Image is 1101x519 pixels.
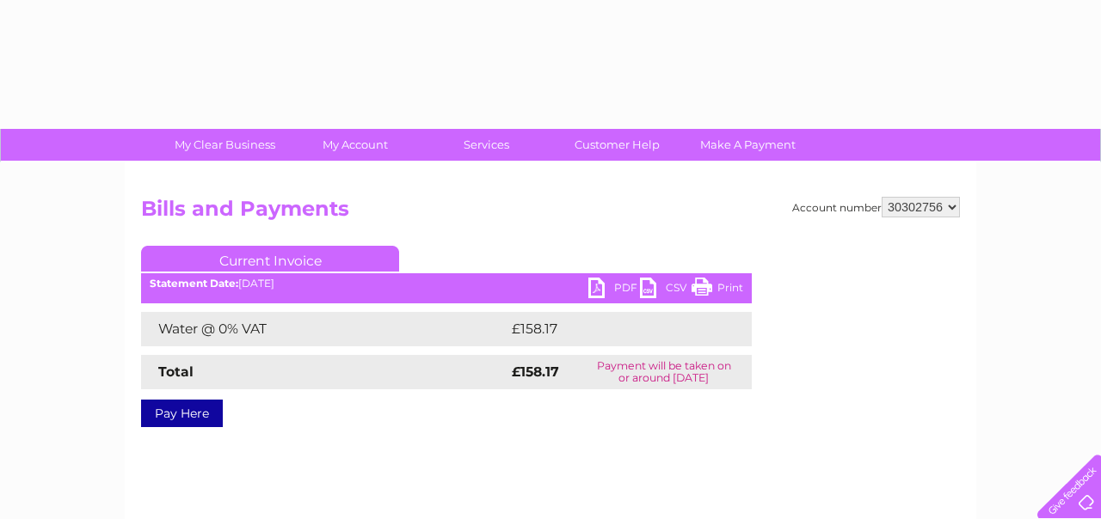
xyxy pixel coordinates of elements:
[141,312,507,346] td: Water @ 0% VAT
[576,355,752,389] td: Payment will be taken on or around [DATE]
[507,312,718,346] td: £158.17
[588,278,640,302] a: PDF
[692,278,743,302] a: Print
[512,363,559,380] strong: £158.17
[141,278,752,290] div: [DATE]
[158,363,194,380] strong: Total
[154,129,296,161] a: My Clear Business
[141,400,223,427] a: Pay Here
[640,278,692,302] a: CSV
[677,129,819,161] a: Make A Payment
[141,246,399,272] a: Current Invoice
[141,197,960,229] h2: Bills and Payments
[546,129,688,161] a: Customer Help
[415,129,557,161] a: Services
[792,197,960,217] div: Account number
[150,277,238,290] b: Statement Date:
[285,129,427,161] a: My Account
